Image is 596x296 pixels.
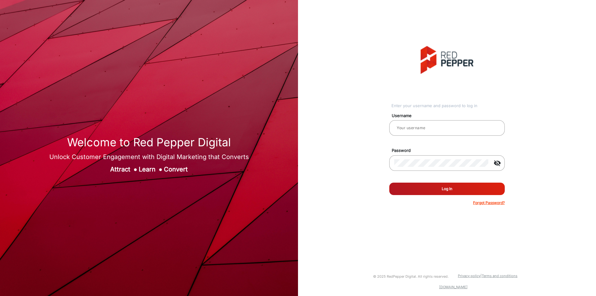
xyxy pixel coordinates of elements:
small: © 2025 RedPepper Digital. All rights reserved. [373,274,449,279]
img: vmg-logo [421,46,473,74]
input: Your username [394,124,500,132]
span: ● [133,166,137,173]
h1: Welcome to Red Pepper Digital [49,136,249,149]
div: Unlock Customer Engagement with Digital Marketing that Converts [49,152,249,162]
p: Forgot Password? [473,200,505,206]
div: Enter your username and password to log in [391,103,505,109]
mat-label: Username [387,113,512,119]
div: Attract Learn Convert [49,165,249,174]
mat-icon: visibility_off [490,159,505,167]
a: Privacy policy [458,274,481,278]
a: Terms and conditions [482,274,517,278]
mat-label: Password [387,148,512,154]
span: ● [159,166,162,173]
button: Log In [389,183,505,195]
a: [DOMAIN_NAME] [439,285,467,289]
a: | [481,274,482,278]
